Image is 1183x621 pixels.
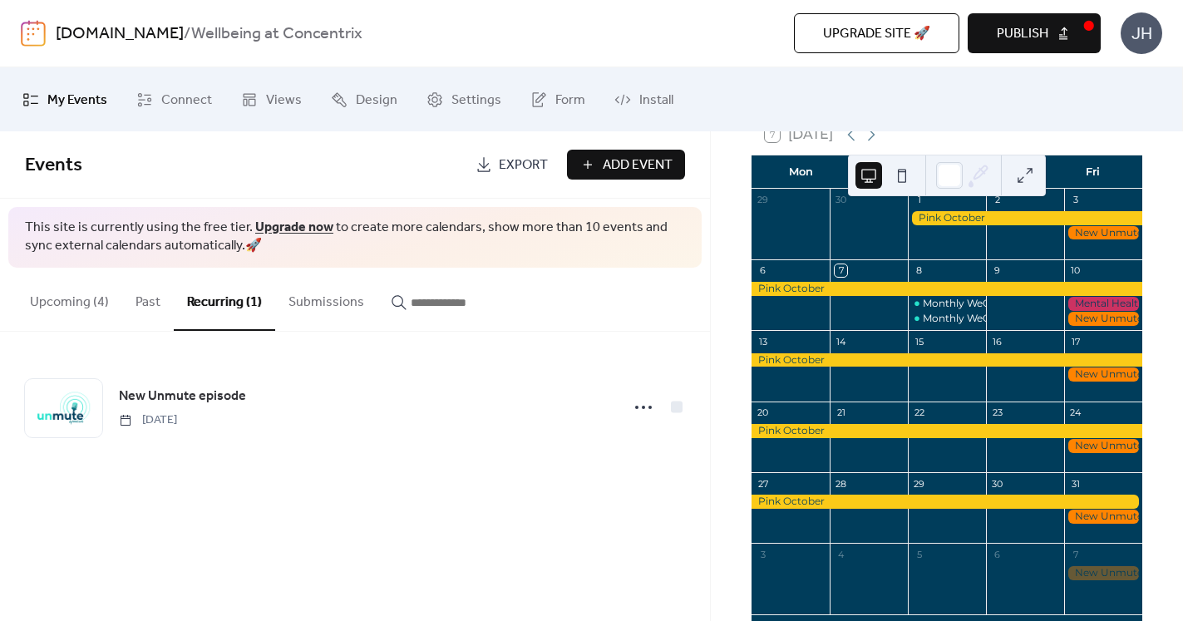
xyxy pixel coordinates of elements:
[122,268,174,329] button: Past
[752,495,1142,509] div: Pink October
[191,18,362,50] b: Wellbeing at Concentrix
[414,74,514,125] a: Settings
[518,74,598,125] a: Form
[21,20,46,47] img: logo
[765,155,838,189] div: Mon
[835,194,847,206] div: 30
[913,264,925,277] div: 8
[603,155,673,175] span: Add Event
[567,150,685,180] button: Add Event
[174,268,275,331] button: Recurring (1)
[913,407,925,419] div: 22
[752,353,1142,367] div: Pink October
[124,74,224,125] a: Connect
[1064,367,1142,382] div: New Unmute episode
[757,407,769,419] div: 20
[10,74,120,125] a: My Events
[913,477,925,490] div: 29
[1064,297,1142,311] div: Mental Health Awareness Day
[1064,439,1142,453] div: New Unmute episode
[757,194,769,206] div: 29
[499,155,548,175] span: Export
[1064,510,1142,524] div: New Unmute episode
[356,87,397,113] span: Design
[275,268,377,329] button: Submissions
[639,87,673,113] span: Install
[752,424,1142,438] div: Pink October
[119,412,177,429] span: [DATE]
[17,268,122,329] button: Upcoming (4)
[1069,407,1082,419] div: 24
[555,87,585,113] span: Form
[25,219,685,256] span: This site is currently using the free tier. to create more calendars, show more than 10 events an...
[908,211,1142,225] div: Pink October
[1064,312,1142,326] div: New Unmute episode
[1064,226,1142,240] div: New Unmute episode
[991,477,1003,490] div: 30
[47,87,107,113] span: My Events
[794,13,959,53] button: Upgrade site 🚀
[1069,548,1082,560] div: 7
[997,24,1048,44] span: Publish
[835,477,847,490] div: 28
[837,155,910,189] div: Tue
[1069,194,1082,206] div: 3
[119,386,246,407] a: New Unmute episode
[835,264,847,277] div: 7
[908,312,986,326] div: Monthly WeCare Connect Option 2 of 2
[451,87,501,113] span: Settings
[119,387,246,407] span: New Unmute episode
[757,477,769,490] div: 27
[184,18,191,50] b: /
[835,335,847,347] div: 14
[823,24,930,44] span: Upgrade site 🚀
[908,297,986,311] div: Monthly WeCare Connect Option 1 of 2
[266,87,302,113] span: Views
[757,548,769,560] div: 3
[991,407,1003,419] div: 23
[1069,335,1082,347] div: 17
[255,214,333,240] a: Upgrade now
[835,548,847,560] div: 4
[1056,155,1129,189] div: Fri
[968,13,1101,53] button: Publish
[991,264,1003,277] div: 9
[25,147,82,184] span: Events
[991,194,1003,206] div: 2
[835,407,847,419] div: 21
[56,18,184,50] a: [DOMAIN_NAME]
[1064,566,1142,580] div: New Unmute episode
[1121,12,1162,54] div: JH
[991,548,1003,560] div: 6
[757,264,769,277] div: 6
[318,74,410,125] a: Design
[991,335,1003,347] div: 16
[1069,264,1082,277] div: 10
[923,312,1165,326] div: Monthly WeCare Connect [MEDICAL_DATA] of 2
[913,335,925,347] div: 15
[752,282,1142,296] div: Pink October
[757,335,769,347] div: 13
[463,150,560,180] a: Export
[1069,477,1082,490] div: 31
[923,297,1116,311] div: Monthly WeCare Connect Option 1 of 2
[161,87,212,113] span: Connect
[913,194,925,206] div: 1
[229,74,314,125] a: Views
[602,74,686,125] a: Install
[913,548,925,560] div: 5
